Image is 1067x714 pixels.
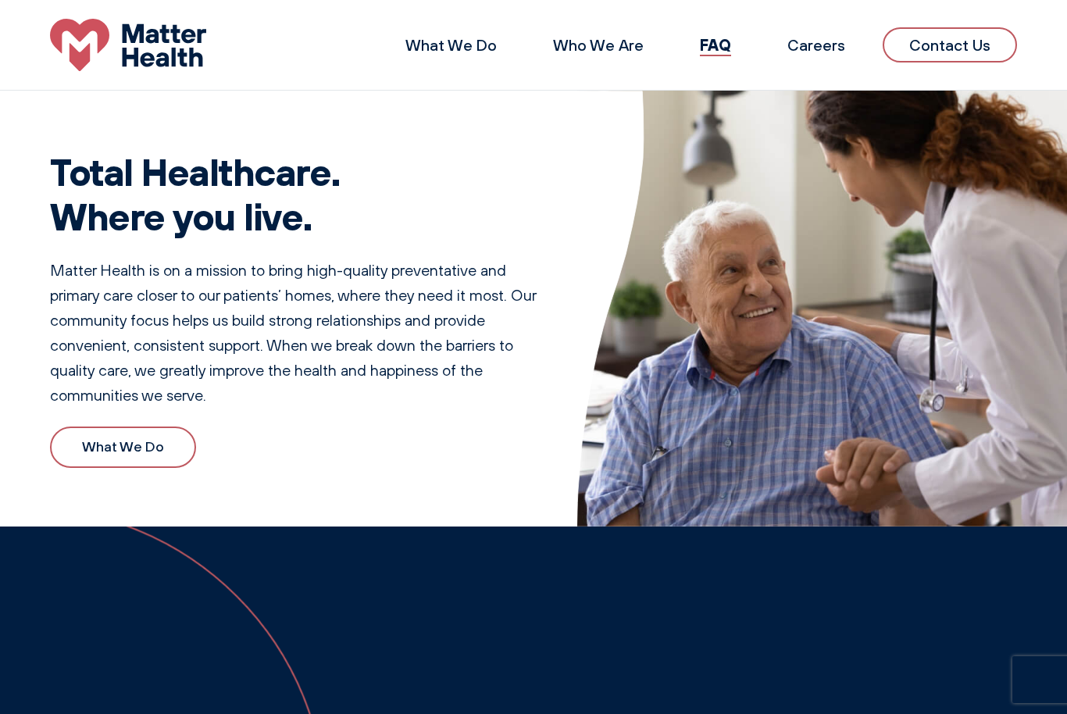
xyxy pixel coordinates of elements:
a: Contact Us [883,27,1017,62]
a: FAQ [700,34,731,55]
a: Who We Are [553,35,644,55]
a: What We Do [405,35,497,55]
a: What We Do [50,427,196,468]
a: Careers [787,35,845,55]
p: Matter Health is on a mission to bring high-quality preventative and primary care closer to our p... [50,258,540,408]
h1: Total Healthcare. Where you live. [50,149,540,239]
